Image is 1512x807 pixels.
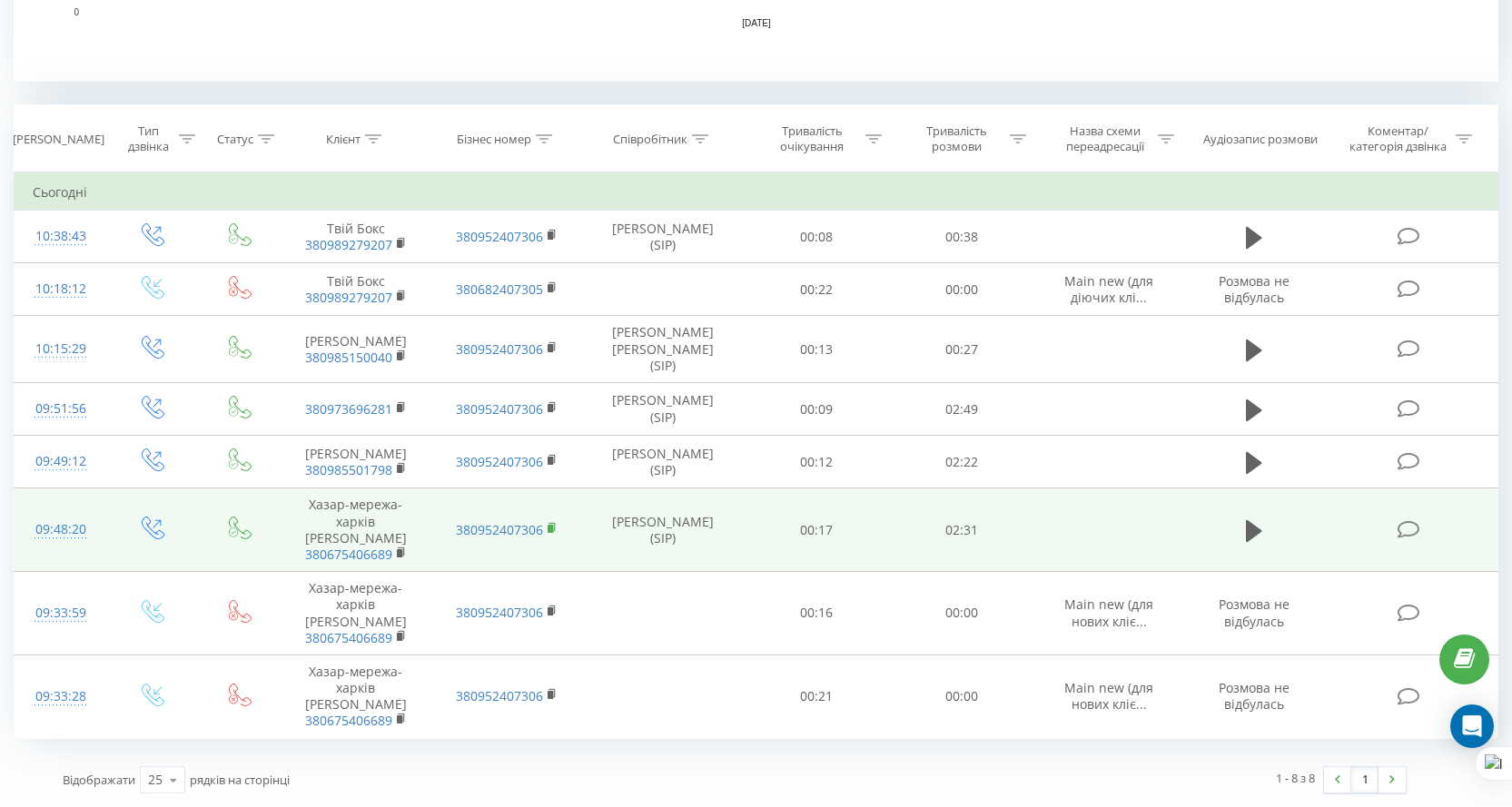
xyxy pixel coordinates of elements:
td: 00:21 [744,654,889,738]
td: 00:08 [744,211,889,263]
td: 02:49 [889,383,1034,436]
td: Твій Бокс [281,211,431,263]
div: 09:33:59 [33,595,89,631]
span: Main new (для нових кліє... [1064,595,1153,629]
div: 10:18:12 [33,271,89,307]
span: Main new (для діючих клі... [1064,272,1153,306]
td: 00:00 [889,263,1034,316]
div: 09:49:12 [33,444,89,479]
td: 00:00 [889,572,1034,655]
td: Сьогодні [15,174,1498,211]
td: [PERSON_NAME] (SIP) [582,488,745,572]
div: Тип дзвінка [123,123,173,154]
div: 09:33:28 [33,679,89,714]
td: [PERSON_NAME] (SIP) [582,211,745,263]
td: 00:22 [744,263,889,316]
td: [PERSON_NAME] [PERSON_NAME] (SIP) [582,316,745,383]
div: 25 [148,771,163,789]
td: Хазар-мережа-харків [PERSON_NAME] [281,488,431,572]
td: Твій Бокс [281,263,431,316]
td: [PERSON_NAME] [281,436,431,488]
a: 380675406689 [305,546,392,563]
div: Бізнес номер [457,132,531,147]
a: 380989279207 [305,236,392,253]
td: 00:27 [889,316,1034,383]
a: 380675406689 [305,629,392,646]
div: Назва схеми переадресації [1056,123,1153,154]
a: 380952407306 [456,521,543,538]
td: 02:31 [889,488,1034,572]
a: 380952407306 [456,453,543,470]
div: 1 - 8 з 8 [1276,769,1315,787]
div: Тривалість очікування [764,123,861,154]
td: 00:17 [744,488,889,572]
div: 10:38:43 [33,219,89,254]
a: 380675406689 [305,712,392,729]
div: 10:15:29 [33,331,89,367]
div: Клієнт [326,132,361,147]
div: Статус [217,132,253,147]
a: 380952407306 [456,604,543,621]
div: Коментар/категорія дзвінка [1345,123,1451,154]
td: 00:09 [744,383,889,436]
div: Аудіозапис розмови [1203,132,1318,147]
span: Main new (для нових кліє... [1064,679,1153,713]
a: 1 [1351,767,1379,792]
td: Хазар-мережа-харків [PERSON_NAME] [281,654,431,738]
td: [PERSON_NAME] (SIP) [582,383,745,436]
div: [PERSON_NAME] [13,132,104,147]
a: 380989279207 [305,289,392,306]
td: 02:22 [889,436,1034,488]
a: 380952407306 [456,400,543,418]
div: Тривалість розмови [908,123,1005,154]
div: Open Intercom Messenger [1450,704,1494,748]
td: 00:13 [744,316,889,383]
td: 00:00 [889,654,1034,738]
td: 00:38 [889,211,1034,263]
a: 380985150040 [305,349,392,366]
text: 0 [74,7,79,17]
a: 380973696281 [305,400,392,418]
td: [PERSON_NAME] [281,316,431,383]
span: Відображати [63,772,135,788]
td: 00:12 [744,436,889,488]
div: Співробітник [613,132,687,147]
a: 380985501798 [305,461,392,478]
a: 380952407306 [456,228,543,245]
td: [PERSON_NAME] (SIP) [582,436,745,488]
a: 380682407305 [456,280,543,298]
text: [DATE] [742,18,771,28]
a: 380952407306 [456,687,543,704]
span: Розмова не відбулась [1219,272,1290,306]
a: 380952407306 [456,340,543,358]
span: рядків на сторінці [190,772,290,788]
span: Розмова не відбулась [1219,595,1290,629]
span: Розмова не відбулась [1219,679,1290,713]
td: 00:16 [744,572,889,655]
div: 09:48:20 [33,512,89,547]
td: Хазар-мережа-харків [PERSON_NAME] [281,572,431,655]
div: 09:51:56 [33,391,89,427]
